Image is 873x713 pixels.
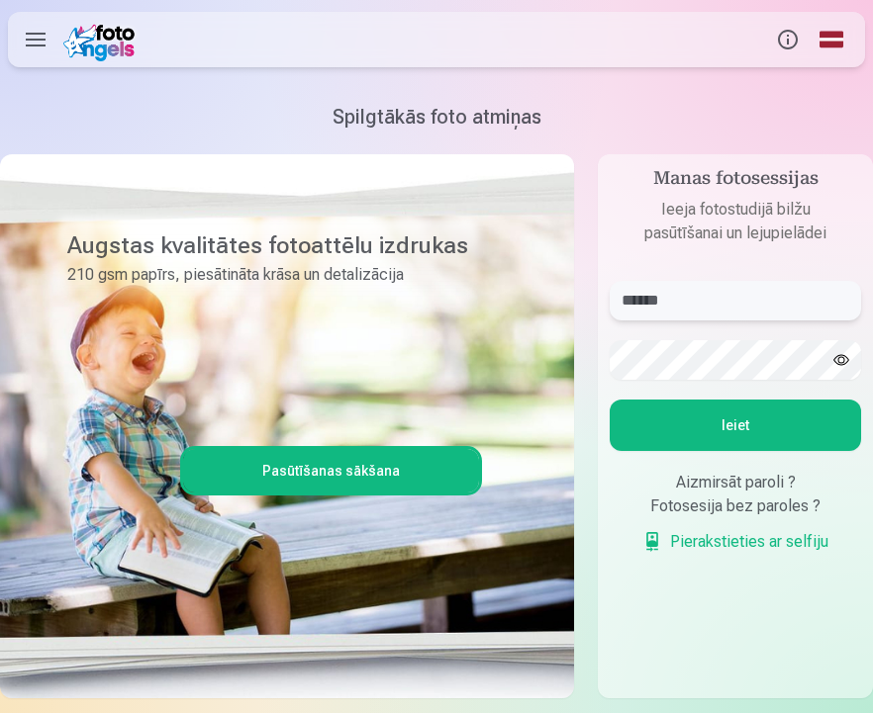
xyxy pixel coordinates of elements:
a: Pasūtīšanas sākšana [183,449,479,492]
h4: Manas fotosessijas [610,166,861,198]
p: Ieeja fotostudijā bilžu pasūtīšanai un lejupielādei [610,198,861,245]
button: Ieiet [610,400,861,451]
div: Fotosesija bez paroles ? [610,494,861,518]
a: Global [810,12,853,67]
div: Aizmirsāt paroli ? [610,471,861,494]
button: Info [766,12,810,67]
a: Pierakstieties ar selfiju [642,530,828,554]
p: 210 gsm papīrs, piesātināta krāsa un detalizācija [67,261,467,289]
img: /fa1 [63,18,142,61]
h3: Augstas kvalitātes fotoattēlu izdrukas [67,229,467,261]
